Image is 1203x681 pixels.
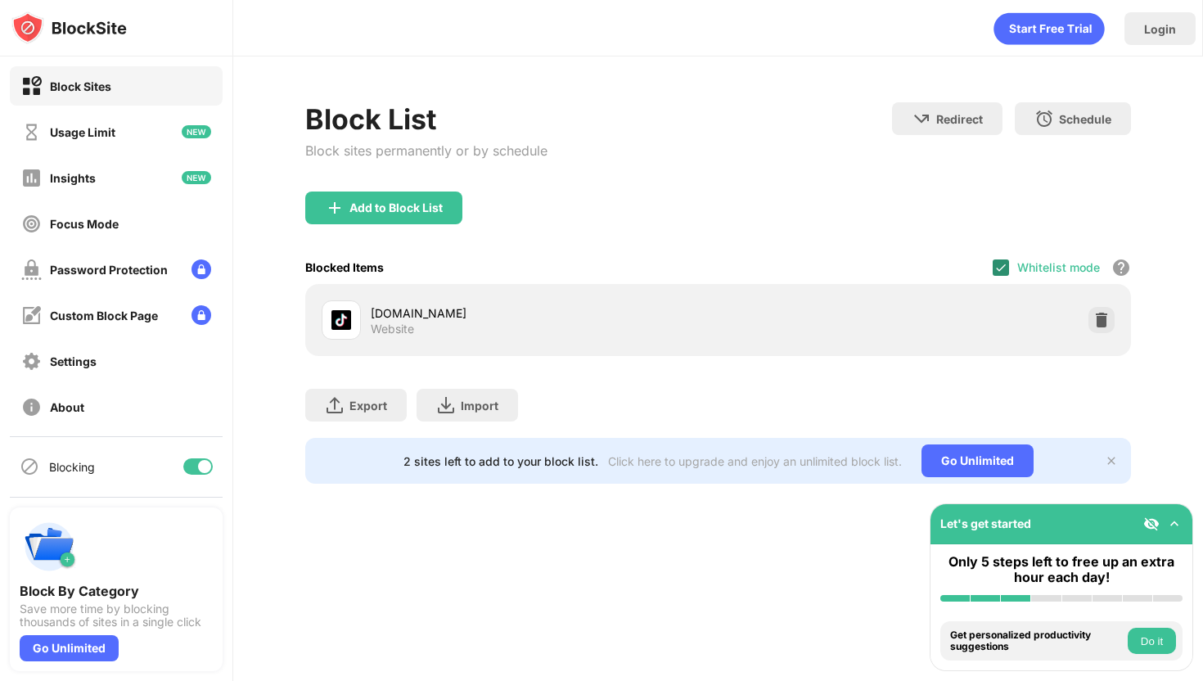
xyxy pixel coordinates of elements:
[349,399,387,413] div: Export
[21,122,42,142] img: time-usage-off.svg
[305,102,547,136] div: Block List
[371,322,414,336] div: Website
[191,305,211,325] img: lock-menu.svg
[1128,628,1176,654] button: Do it
[50,79,111,93] div: Block Sites
[21,305,42,326] img: customize-block-page-off.svg
[21,351,42,372] img: settings-off.svg
[50,217,119,231] div: Focus Mode
[21,214,42,234] img: focus-off.svg
[950,629,1124,653] div: Get personalized productivity suggestions
[20,517,79,576] img: push-categories.svg
[50,171,96,185] div: Insights
[921,444,1034,477] div: Go Unlimited
[11,11,127,44] img: logo-blocksite.svg
[305,142,547,159] div: Block sites permanently or by schedule
[940,516,1031,530] div: Let's get started
[331,310,351,330] img: favicons
[1059,112,1111,126] div: Schedule
[20,602,213,629] div: Save more time by blocking thousands of sites in a single click
[1143,516,1160,532] img: eye-not-visible.svg
[1144,22,1176,36] div: Login
[182,125,211,138] img: new-icon.svg
[994,261,1007,274] img: check.svg
[21,168,42,188] img: insights-off.svg
[21,397,42,417] img: about-off.svg
[461,399,498,413] div: Import
[20,457,39,476] img: blocking-icon.svg
[349,201,443,214] div: Add to Block List
[371,304,718,322] div: [DOMAIN_NAME]
[403,454,598,468] div: 2 sites left to add to your block list.
[940,554,1183,585] div: Only 5 steps left to free up an extra hour each day!
[50,309,158,322] div: Custom Block Page
[50,400,84,414] div: About
[21,259,42,280] img: password-protection-off.svg
[50,354,97,368] div: Settings
[936,112,983,126] div: Redirect
[1105,454,1118,467] img: x-button.svg
[20,635,119,661] div: Go Unlimited
[49,460,95,474] div: Blocking
[21,76,42,97] img: block-on.svg
[993,12,1105,45] div: animation
[50,125,115,139] div: Usage Limit
[182,171,211,184] img: new-icon.svg
[1166,516,1183,532] img: omni-setup-toggle.svg
[608,454,902,468] div: Click here to upgrade and enjoy an unlimited block list.
[1017,260,1100,274] div: Whitelist mode
[191,259,211,279] img: lock-menu.svg
[20,583,213,599] div: Block By Category
[50,263,168,277] div: Password Protection
[305,260,384,274] div: Blocked Items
